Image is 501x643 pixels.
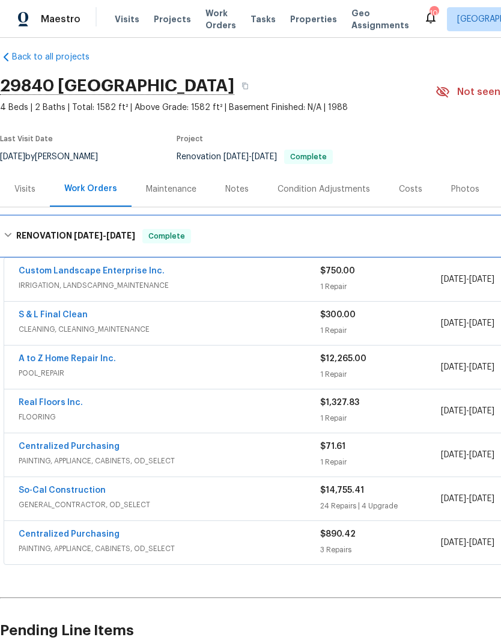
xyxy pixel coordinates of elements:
[19,486,106,495] a: So-Cal Construction
[205,7,236,31] span: Work Orders
[74,231,103,240] span: [DATE]
[146,183,196,195] div: Maintenance
[320,281,441,293] div: 1 Repair
[469,275,494,284] span: [DATE]
[441,538,466,547] span: [DATE]
[320,325,441,337] div: 1 Repair
[19,442,120,451] a: Centralized Purchasing
[320,456,441,468] div: 1 Repair
[252,153,277,161] span: [DATE]
[320,412,441,424] div: 1 Repair
[469,495,494,503] span: [DATE]
[441,537,494,549] span: -
[177,135,203,142] span: Project
[351,7,409,31] span: Geo Assignments
[19,355,116,363] a: A to Z Home Repair Inc.
[278,183,370,195] div: Condition Adjustments
[223,153,277,161] span: -
[320,544,441,556] div: 3 Repairs
[441,363,466,371] span: [DATE]
[154,13,191,25] span: Projects
[19,543,320,555] span: PAINTING, APPLIANCE, CABINETS, OD_SELECT
[144,230,190,242] span: Complete
[16,229,135,243] h6: RENOVATION
[251,15,276,23] span: Tasks
[441,405,494,417] span: -
[441,451,466,459] span: [DATE]
[441,319,466,328] span: [DATE]
[320,368,441,380] div: 1 Repair
[441,317,494,329] span: -
[441,449,494,461] span: -
[441,361,494,373] span: -
[320,355,366,363] span: $12,265.00
[441,495,466,503] span: [DATE]
[469,363,494,371] span: [DATE]
[177,153,333,161] span: Renovation
[234,75,256,97] button: Copy Address
[106,231,135,240] span: [DATE]
[290,13,337,25] span: Properties
[320,311,356,319] span: $300.00
[19,455,320,467] span: PAINTING, APPLIANCE, CABINETS, OD_SELECT
[19,267,165,275] a: Custom Landscape Enterprise Inc.
[320,267,355,275] span: $750.00
[469,451,494,459] span: [DATE]
[19,367,320,379] span: POOL_REPAIR
[320,442,345,451] span: $71.61
[441,275,466,284] span: [DATE]
[223,153,249,161] span: [DATE]
[441,273,494,285] span: -
[469,319,494,328] span: [DATE]
[441,493,494,505] span: -
[74,231,135,240] span: -
[19,398,83,407] a: Real Floors Inc.
[469,407,494,415] span: [DATE]
[115,13,139,25] span: Visits
[19,411,320,423] span: FLOORING
[430,7,438,19] div: 10
[320,500,441,512] div: 24 Repairs | 4 Upgrade
[19,530,120,538] a: Centralized Purchasing
[64,183,117,195] div: Work Orders
[19,279,320,291] span: IRRIGATION, LANDSCAPING_MAINTENANCE
[19,323,320,335] span: CLEANING, CLEANING_MAINTENANCE
[14,183,35,195] div: Visits
[469,538,494,547] span: [DATE]
[451,183,479,195] div: Photos
[399,183,422,195] div: Costs
[320,530,356,538] span: $890.42
[320,398,359,407] span: $1,327.83
[285,153,332,160] span: Complete
[225,183,249,195] div: Notes
[19,499,320,511] span: GENERAL_CONTRACTOR, OD_SELECT
[320,486,364,495] span: $14,755.41
[441,407,466,415] span: [DATE]
[19,311,88,319] a: S & L Final Clean
[41,13,80,25] span: Maestro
